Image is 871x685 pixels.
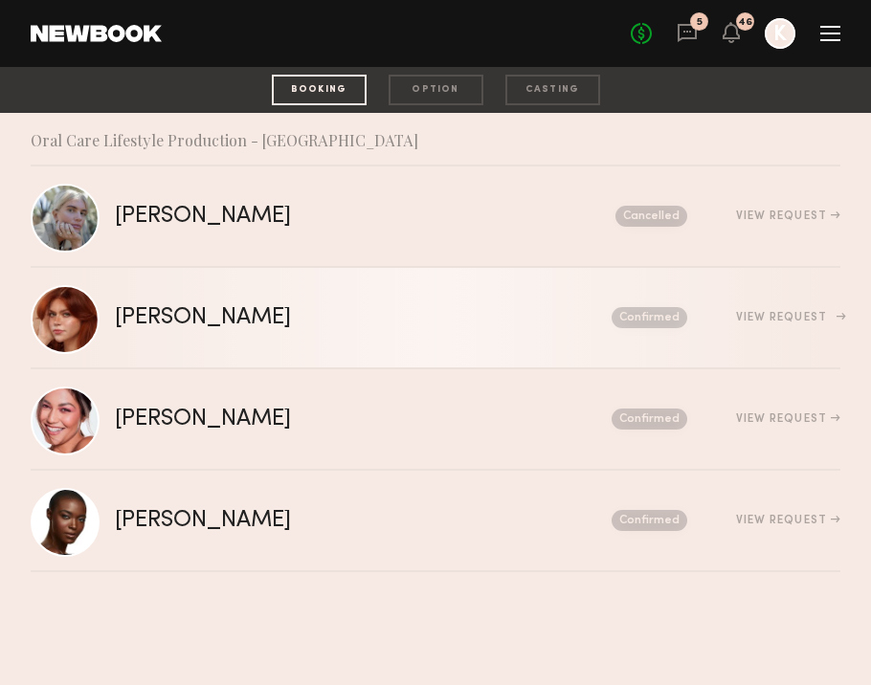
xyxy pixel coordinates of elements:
div: option [389,75,483,105]
nb-request-status: Cancelled [615,206,687,227]
div: View Request [736,312,840,323]
div: 46 [738,17,752,28]
div: [PERSON_NAME] [115,206,454,228]
a: [PERSON_NAME]ConfirmedView Request [31,471,840,572]
nb-request-status: Confirmed [612,307,687,328]
a: K [765,18,795,49]
div: View Request [736,413,840,425]
div: casting [505,75,600,105]
div: 5 [697,17,703,28]
a: [PERSON_NAME]ConfirmedView Request [31,369,840,471]
nb-request-status: Confirmed [612,409,687,430]
a: 5 [677,22,698,46]
div: booking [272,75,367,105]
div: View Request [736,210,840,222]
div: [PERSON_NAME] [115,307,452,329]
div: View Request [736,515,840,526]
div: [PERSON_NAME] [115,510,452,532]
a: [PERSON_NAME]CancelledView Request [31,166,840,268]
a: [PERSON_NAME]ConfirmedView Request [31,268,840,369]
nb-request-status: Confirmed [612,510,687,531]
div: [PERSON_NAME] [115,409,452,431]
